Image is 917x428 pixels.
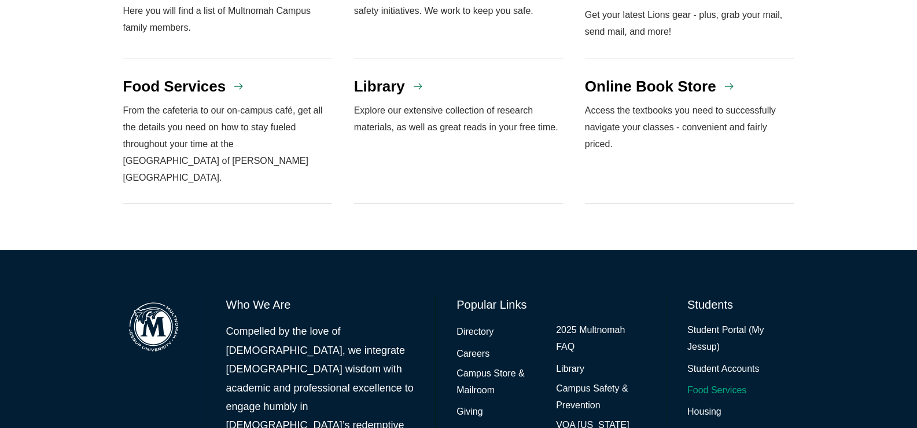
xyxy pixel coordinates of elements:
[585,58,794,204] a: Online Book Store Access the textbooks you need to successfully navigate your classes - convenien...
[456,346,489,363] a: Careers
[687,361,760,378] a: Student Accounts
[354,58,564,204] a: Library Explore our extensive collection of research materials, as well as great reads in your fr...
[456,365,546,399] a: Campus Store & Mailroom
[123,103,333,186] p: From the cafeteria to our on-campus café, get all the details you need on how to stay fueled thro...
[123,58,333,204] a: Food Services From the cafeteria to our on-campus café, get all the details you need on how to st...
[354,76,405,97] h4: Library
[354,103,564,136] p: Explore our extensive collection of research materials, as well as great reads in your free time.
[556,381,645,414] a: Campus Safety & Prevention
[123,297,184,357] img: Multnomah Campus of Jessup University logo
[456,297,645,313] h6: Popular Links
[585,103,794,152] p: Access the textbooks you need to successfully navigate your classes - convenient and fairly priced.
[123,76,226,97] h4: Food Services
[687,382,746,399] a: Food Services
[556,361,584,378] a: Library
[585,7,794,41] p: Get your latest Lions gear - plus, grab your mail, send mail, and more!
[456,404,483,420] a: Giving
[456,324,494,341] a: Directory
[687,297,794,313] h6: Students
[687,322,794,356] a: Student Portal (My Jessup)
[226,297,415,313] h6: Who We Are
[687,404,721,420] a: Housing
[556,322,645,356] a: 2025 Multnomah FAQ
[585,76,716,97] h4: Online Book Store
